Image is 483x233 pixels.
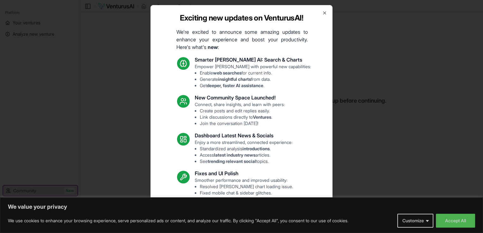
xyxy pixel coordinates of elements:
[195,170,293,177] h3: Fixes and UI Polish
[200,108,285,114] li: Create posts and edit replies easily.
[195,94,285,101] h3: New Community Space Launched!
[200,114,285,120] li: Link discussions directly to .
[200,76,311,82] li: Generate from data.
[253,114,271,120] strong: Ventures
[200,120,285,127] li: Join the conversation [DATE]!
[195,101,285,127] p: Connect, share insights, and learn with peers:
[180,13,303,23] h2: Exciting new updates on VenturusAI!
[195,177,293,202] p: Smoother performance and improved usability:
[207,83,263,88] strong: deeper, faster AI assistance
[200,82,311,89] li: Get .
[171,28,313,51] p: We're excited to announce some amazing updates to enhance your experience and boost your producti...
[195,63,311,89] p: Empower [PERSON_NAME] with powerful new capabilities:
[242,146,270,151] strong: introductions
[200,190,293,196] li: Fixed mobile chat & sidebar glitches.
[171,207,312,230] p: These updates are designed to make VenturusAI more powerful, intuitive, and user-friendly. Let us...
[208,158,256,164] strong: trending relevant social
[208,44,218,50] strong: new
[200,146,292,152] li: Standardized analysis .
[195,139,292,164] p: Enjoy a more streamlined, connected experience:
[200,70,311,76] li: Enable for current info.
[213,70,241,75] strong: web searches
[214,152,255,158] strong: latest industry news
[195,56,311,63] h3: Smarter [PERSON_NAME] AI: Search & Charts
[200,158,292,164] li: See topics.
[200,196,293,202] li: Enhanced overall UI consistency.
[218,76,251,82] strong: insightful charts
[200,183,293,190] li: Resolved [PERSON_NAME] chart loading issue.
[195,132,292,139] h3: Dashboard Latest News & Socials
[200,152,292,158] li: Access articles.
